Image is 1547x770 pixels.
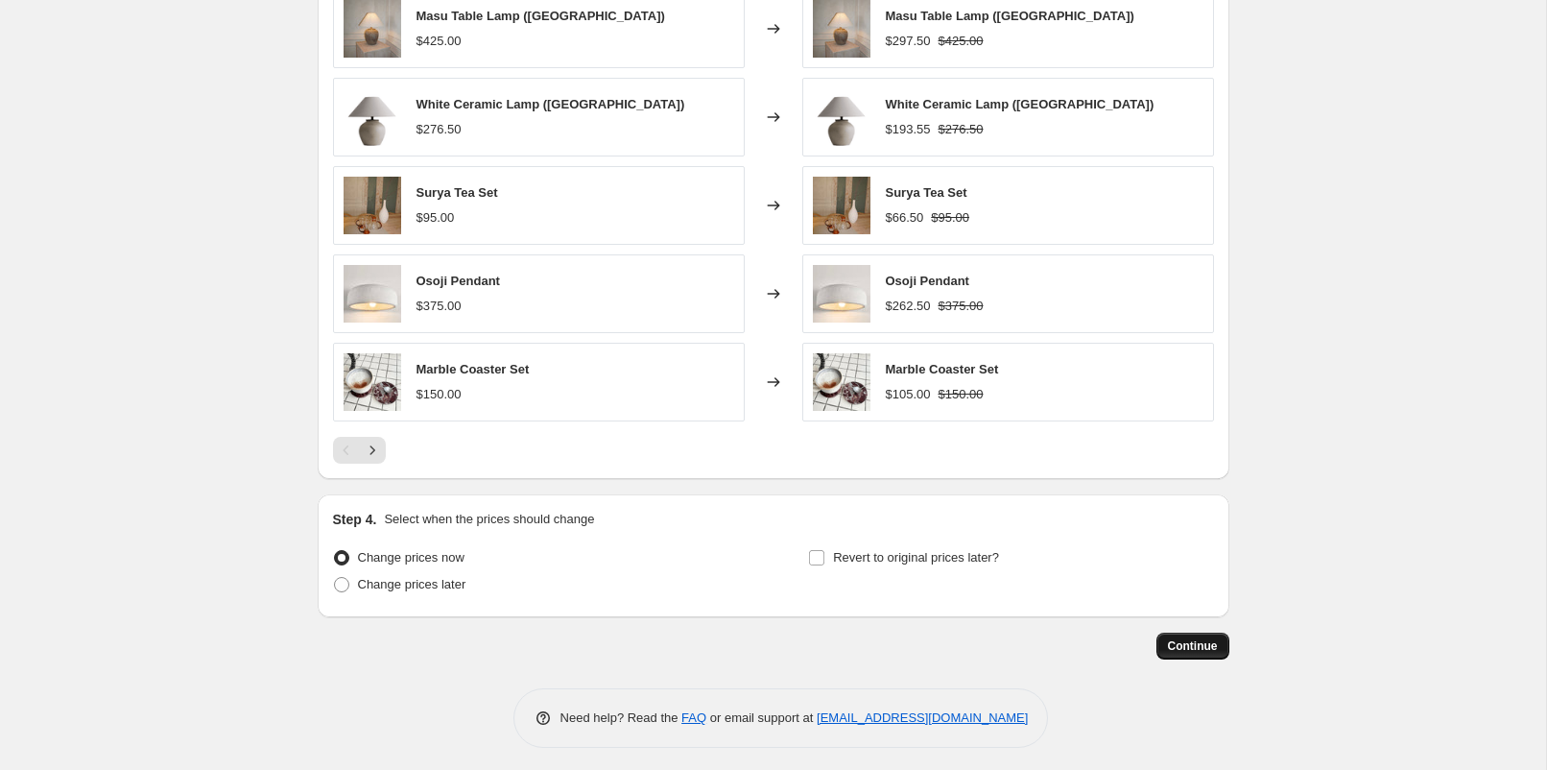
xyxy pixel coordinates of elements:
[886,210,924,225] span: $66.50
[886,9,1134,23] span: Masu Table Lamp ([GEOGRAPHIC_DATA])
[886,34,931,48] span: $297.50
[416,34,462,48] span: $425.00
[358,577,466,591] span: Change prices later
[333,510,377,529] h2: Step 4.
[886,362,999,376] span: Marble Coaster Set
[416,274,500,288] span: Osoji Pendant
[681,710,706,725] a: FAQ
[886,274,969,288] span: Osoji Pendant
[833,550,999,565] span: Revert to original prices later?
[416,97,685,111] span: White Ceramic Lamp ([GEOGRAPHIC_DATA])
[886,97,1154,111] span: White Ceramic Lamp ([GEOGRAPHIC_DATA])
[560,710,682,725] span: Need help? Read the
[886,122,931,136] span: $193.55
[886,299,931,313] span: $262.50
[416,185,498,200] span: Surya Tea Set
[813,177,870,234] img: image_00571593-38bb-41e7-936f-4e839f4a7820_80x.jpg
[384,510,594,529] p: Select when the prices should change
[813,265,870,323] img: ScreenShot2022-06-20at9.13.53PM-710181_80x.jpg
[939,387,984,401] span: $150.00
[416,299,462,313] span: $375.00
[344,88,401,146] img: ScreenShot2022-07-04at7.59.56PM_80x.png
[358,550,464,565] span: Change prices now
[939,122,984,136] span: $276.50
[939,34,984,48] span: $425.00
[333,437,386,464] nav: Pagination
[359,437,386,464] button: Next
[813,88,870,146] img: ScreenShot2022-07-04at7.59.56PM_80x.png
[706,710,817,725] span: or email support at
[416,362,530,376] span: Marble Coaster Set
[813,353,870,411] img: ScreenShot2022-07-13at5-34-03PM-_1-435273_80x.jpg
[416,387,462,401] span: $150.00
[939,299,984,313] span: $375.00
[817,710,1028,725] a: [EMAIL_ADDRESS][DOMAIN_NAME]
[1156,633,1229,660] button: Continue
[931,210,969,225] span: $95.00
[416,122,462,136] span: $276.50
[416,9,665,23] span: Masu Table Lamp ([GEOGRAPHIC_DATA])
[344,265,401,323] img: ScreenShot2022-06-20at9.13.53PM-710181_80x.jpg
[344,353,401,411] img: ScreenShot2022-07-13at5-34-03PM-_1-435273_80x.jpg
[344,177,401,234] img: image_00571593-38bb-41e7-936f-4e839f4a7820_80x.jpg
[886,387,931,401] span: $105.00
[416,210,455,225] span: $95.00
[886,185,967,200] span: Surya Tea Set
[1168,638,1218,654] span: Continue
